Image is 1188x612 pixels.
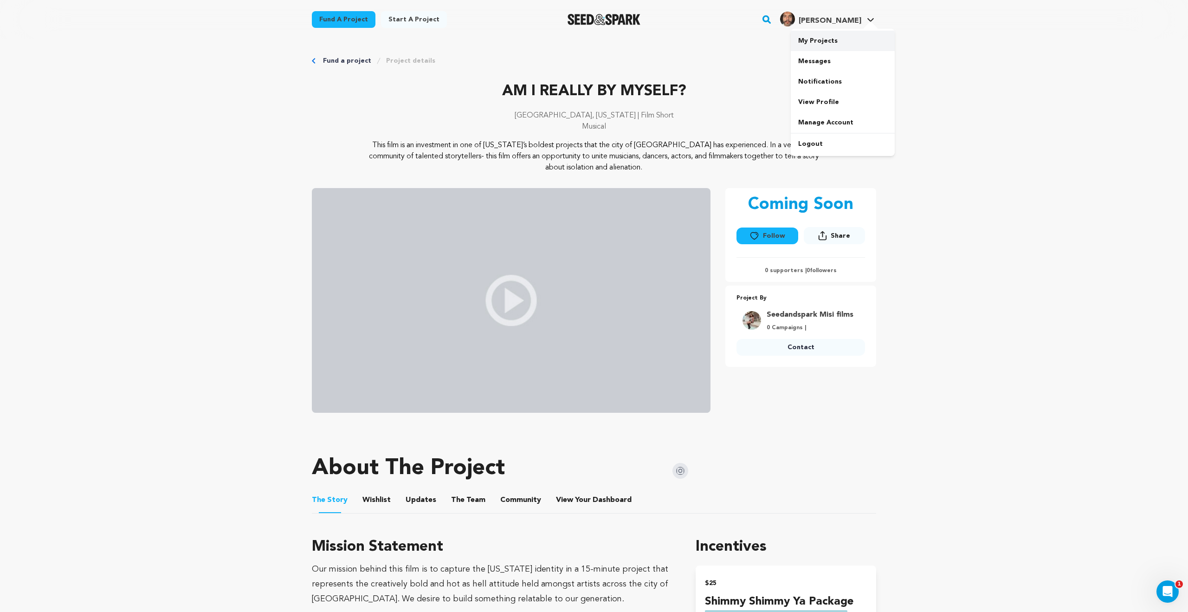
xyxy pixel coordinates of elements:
[736,228,798,244] button: Follow
[672,463,688,479] img: Seed&Spark Instagram Icon
[312,56,876,65] div: Breadcrumb
[705,577,867,590] h2: $25
[568,14,640,25] a: Seed&Spark Homepage
[1156,580,1179,603] iframe: Intercom live chat
[807,268,810,273] span: 0
[312,495,325,506] span: The
[778,10,876,26] a: Stanek D.'s Profile
[368,140,820,173] p: This film is an investment in one of [US_STATE]’s boldest projects that the city of [GEOGRAPHIC_D...
[791,92,895,112] a: View Profile
[312,11,375,28] a: Fund a project
[831,231,850,241] span: Share
[386,56,435,65] a: Project details
[696,536,876,558] h1: Incentives
[451,495,465,506] span: The
[748,195,853,214] p: Coming Soon
[312,80,876,103] p: AM I REALLY BY MYSELF?
[500,495,541,506] span: Community
[791,134,895,154] a: Logout
[312,110,876,121] p: [GEOGRAPHIC_DATA], [US_STATE] | Film Short
[780,12,795,26] img: 2ee317a1be235c47.jpg
[767,324,853,332] p: 0 Campaigns |
[312,121,876,132] p: Musical
[406,495,436,506] span: Updates
[451,495,485,506] span: Team
[804,227,865,248] span: Share
[381,11,447,28] a: Start a project
[736,339,865,356] a: Contact
[804,227,865,244] button: Share
[705,593,867,610] h4: Shimmy Shimmy Ya Package
[312,457,505,480] h1: About The Project
[568,14,640,25] img: Seed&Spark Logo Dark Mode
[556,495,633,506] a: ViewYourDashboard
[736,293,865,304] p: Project By
[312,562,673,606] div: Our mission behind this film is to capture the [US_STATE] identity in a 15-minute project that re...
[791,112,895,133] a: Manage Account
[780,12,861,26] div: Stanek D.'s Profile
[362,495,391,506] span: Wishlist
[791,72,895,92] a: Notifications
[556,495,633,506] span: Your
[791,31,895,51] a: My Projects
[312,495,348,506] span: Story
[593,495,632,506] span: Dashboard
[778,10,876,29] span: Stanek D.'s Profile
[1175,580,1183,588] span: 1
[312,188,710,413] img: video_placeholder.jpg
[742,311,761,330] img: 6d81ca3a1a5dca69.jpg
[767,309,853,320] a: Goto Seedandspark Misi films profile
[736,267,865,274] p: 0 supporters | followers
[323,56,371,65] a: Fund a project
[312,536,673,558] h3: Mission Statement
[799,17,861,25] span: [PERSON_NAME]
[791,51,895,72] a: Messages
